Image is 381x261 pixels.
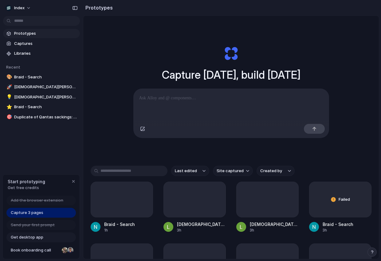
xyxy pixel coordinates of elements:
div: 3h [250,227,299,233]
span: Libraries [14,50,77,57]
div: 3h [177,227,226,233]
div: Braid - Search [323,221,353,227]
span: Failed [339,196,350,203]
button: 🎯 [6,114,12,120]
span: Last edited [175,168,197,174]
a: ⭐Braid - Search [3,102,80,112]
div: Braid - Search [104,221,135,227]
div: 1h [104,227,135,233]
div: [DEMOGRAPHIC_DATA][PERSON_NAME] [177,221,226,227]
div: 🎨 [6,73,11,81]
span: Braid - Search [14,104,77,110]
div: ⭐ [6,104,11,111]
span: Add the browser extension [11,197,63,204]
h2: Prototypes [83,4,113,11]
a: Book onboarding call [6,245,76,255]
button: Created by [257,166,295,176]
span: Recent [6,65,20,69]
div: 🎯 [6,113,11,121]
span: [DEMOGRAPHIC_DATA][PERSON_NAME] [14,84,77,90]
div: 🚀 [6,84,11,91]
span: Get desktop app [11,234,43,240]
a: FailedBraid - Search3h [309,182,371,233]
a: 💡[DEMOGRAPHIC_DATA][PERSON_NAME] [3,93,80,102]
div: 3h [323,227,353,233]
span: Site captured [217,168,244,174]
a: Braid - Search1h [91,182,153,233]
span: Capture 3 pages [11,210,43,216]
button: Index [3,3,34,13]
span: Prototypes [14,30,77,37]
h1: Capture [DATE], build [DATE] [162,67,300,83]
div: [DEMOGRAPHIC_DATA][PERSON_NAME] [250,221,299,227]
span: Get free credits [8,185,45,191]
a: 🎯Duplicate of Qantas sackings: Federal Court hits airline with $90m penalty for 1800 illegal sack... [3,113,80,122]
span: Created by [260,168,282,174]
span: Braid - Search [14,74,77,80]
span: Captures [14,41,77,47]
span: [DEMOGRAPHIC_DATA][PERSON_NAME] [14,94,77,100]
span: Duplicate of Qantas sackings: Federal Court hits airline with $90m penalty for 1800 illegal sacki... [14,114,77,120]
div: Christian Iacullo [67,247,74,254]
span: Start prototyping [8,178,45,185]
div: Nicole Kubica [61,247,69,254]
div: 💡 [6,93,11,101]
a: Prototypes [3,29,80,38]
button: Site captured [213,166,253,176]
button: 🚀 [6,84,12,90]
a: Get desktop app [6,232,76,242]
span: Index [14,5,25,11]
a: 🚀[DEMOGRAPHIC_DATA][PERSON_NAME] [3,82,80,92]
a: Libraries [3,49,80,58]
button: 🎨 [6,74,12,80]
button: Last edited [171,166,209,176]
a: [DEMOGRAPHIC_DATA][PERSON_NAME]3h [236,182,299,233]
span: Send your first prompt [11,222,55,228]
button: 💡 [6,94,12,100]
a: 🎨Braid - Search [3,73,80,82]
span: Book onboarding call [11,247,59,253]
a: [DEMOGRAPHIC_DATA][PERSON_NAME]3h [163,182,226,233]
button: ⭐ [6,104,12,110]
a: Captures [3,39,80,48]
